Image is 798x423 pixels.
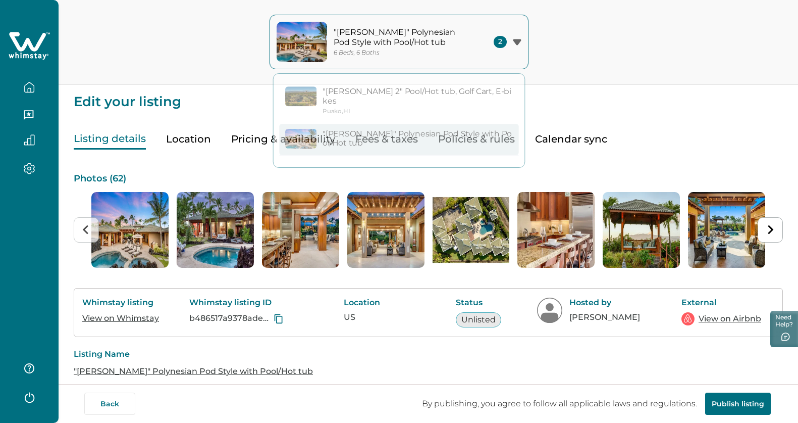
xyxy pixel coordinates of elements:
img: list-photos [603,192,680,268]
img: property-cover [277,22,327,62]
p: Edit your listing [74,84,783,109]
img: propertyImage_"Hale Mele 2" Pool/Hot tub, Golf Cart, E-bikes [285,86,316,106]
p: By publishing, you agree to follow all applicable laws and regulations. [414,399,705,409]
li: 8 of 62 [688,192,765,268]
p: Photos ( 62 ) [74,174,783,184]
img: list-photos [262,192,339,268]
p: Status [456,298,511,308]
p: Whimstay listing ID [189,298,318,308]
li: 3 of 62 [262,192,339,268]
p: Hosted by [569,298,655,308]
a: View on Whimstay [82,313,159,323]
p: Listing Name [74,349,783,359]
p: "[PERSON_NAME] 2" Pool/Hot tub, Golf Cart, E-bikes [323,86,513,106]
li: 7 of 62 [603,192,680,268]
p: Whimstay listing [82,298,163,308]
button: Publish listing [705,393,771,415]
button: Listing details [74,129,146,150]
button: Unlisted [456,312,501,327]
img: list-photos [688,192,765,268]
li: 5 of 62 [433,192,510,268]
p: Location [344,298,430,308]
img: list-photos [517,192,595,268]
p: US [344,312,430,322]
a: View on Airbnb [699,313,761,325]
button: Next slide [758,217,783,243]
img: list-photos [347,192,424,268]
p: [PERSON_NAME] [569,312,655,322]
img: list-photos [433,192,510,268]
button: Previous slide [74,217,99,243]
p: Puako , HI [323,108,350,115]
li: 4 of 62 [347,192,424,268]
li: 6 of 62 [517,192,595,268]
a: "[PERSON_NAME]" Polynesian Pod Style with Pool/Hot tub [74,366,313,376]
button: Location [166,129,211,150]
span: 2 [494,36,507,48]
p: b486517a9378ade8b6b150c4c84e0b66 [189,313,272,323]
p: External [681,298,762,308]
img: propertyImage_"Hale Mele" Polynesian Pod Style with Pool/Hot tub [285,129,316,149]
li: 1 of 62 [91,192,169,268]
button: Back [84,393,135,415]
img: list-photos [177,192,254,268]
p: "[PERSON_NAME]" Polynesian Pod Style with Pool/Hot tub [334,27,470,47]
button: Calendar sync [535,129,607,150]
p: 6 Beds, 6 Baths [334,49,380,57]
img: list-photos [91,192,169,268]
button: Pricing & availability [231,129,335,150]
button: property-cover"[PERSON_NAME]" Polynesian Pod Style with Pool/Hot tub6 Beds, 6 Baths2 [270,15,528,69]
li: 2 of 62 [177,192,254,268]
p: "[PERSON_NAME]" Polynesian Pod Style with Pool/Hot tub [323,129,513,148]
